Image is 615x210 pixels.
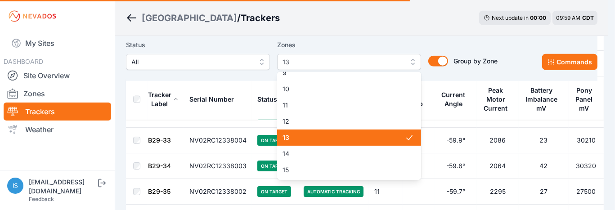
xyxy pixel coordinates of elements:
span: 14 [283,149,405,158]
span: 12 [283,117,405,126]
button: 13 [277,54,421,70]
div: 13 [277,72,421,180]
span: 13 [283,57,403,67]
span: 9 [283,68,405,77]
span: 13 [283,133,405,142]
span: 10 [283,85,405,94]
span: 11 [283,101,405,110]
span: 15 [283,165,405,174]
